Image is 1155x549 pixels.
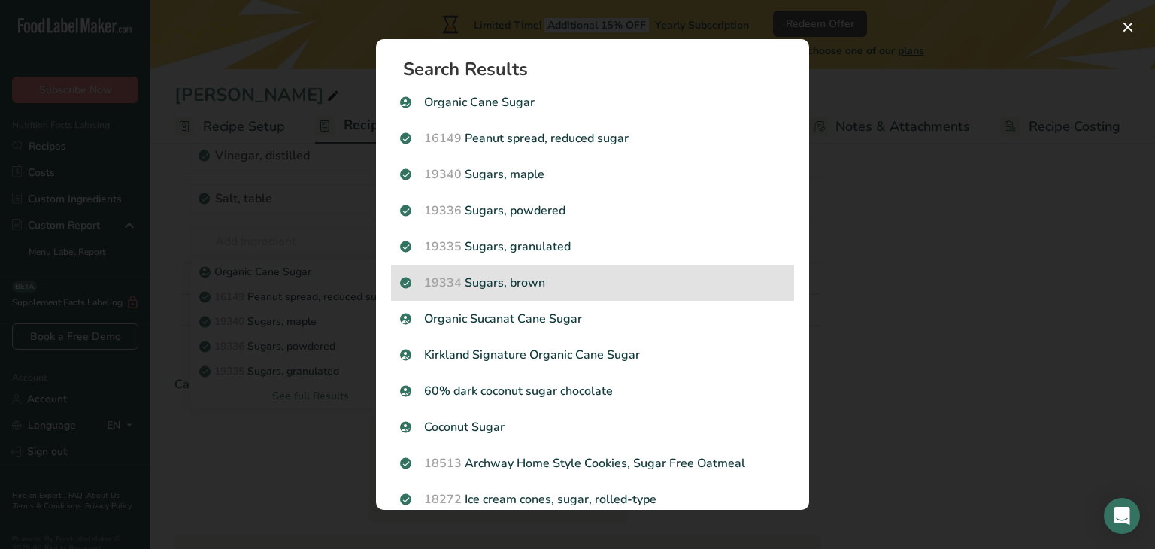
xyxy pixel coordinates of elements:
p: Sugars, brown [400,274,785,292]
span: 16149 [424,130,462,147]
span: 18272 [424,491,462,508]
span: 19340 [424,166,462,183]
span: 18513 [424,455,462,472]
p: Archway Home Style Cookies, Sugar Free Oatmeal [400,454,785,472]
span: 19334 [424,274,462,291]
p: Sugars, powdered [400,202,785,220]
p: Kirkland Signature Organic Cane Sugar [400,346,785,364]
h1: Search Results [403,60,794,78]
p: Ice cream cones, sugar, rolled-type [400,490,785,508]
div: Open Intercom Messenger [1104,498,1140,534]
p: Organic Cane Sugar [400,93,785,111]
span: 19336 [424,202,462,219]
p: Organic Sucanat Cane Sugar [400,310,785,328]
span: 19335 [424,238,462,255]
p: Sugars, maple [400,165,785,184]
p: 60% dark coconut sugar chocolate [400,382,785,400]
p: Sugars, granulated [400,238,785,256]
p: Peanut spread, reduced sugar [400,129,785,147]
p: Coconut Sugar [400,418,785,436]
